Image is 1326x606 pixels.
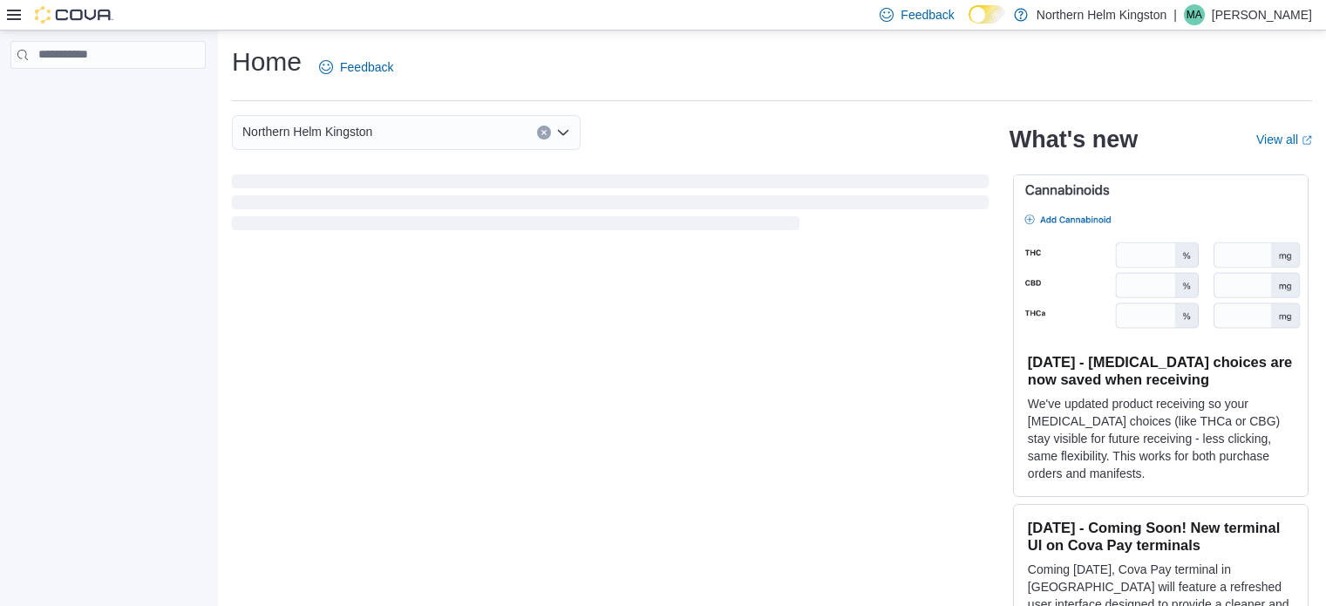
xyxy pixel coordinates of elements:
[1028,395,1294,482] p: We've updated product receiving so your [MEDICAL_DATA] choices (like THCa or CBG) stay visible fo...
[232,44,302,79] h1: Home
[1028,519,1294,554] h3: [DATE] - Coming Soon! New terminal UI on Cova Pay terminals
[340,58,393,76] span: Feedback
[242,121,372,142] span: Northern Helm Kingston
[901,6,954,24] span: Feedback
[556,126,570,140] button: Open list of options
[1028,353,1294,388] h3: [DATE] - [MEDICAL_DATA] choices are now saved when receiving
[1184,4,1205,25] div: Mike Allan
[537,126,551,140] button: Clear input
[312,50,400,85] a: Feedback
[1010,126,1138,153] h2: What's new
[232,178,989,234] span: Loading
[1173,4,1177,25] p: |
[10,72,206,114] nav: Complex example
[1256,133,1312,146] a: View allExternal link
[969,5,1005,24] input: Dark Mode
[35,6,113,24] img: Cova
[1037,4,1166,25] p: Northern Helm Kingston
[1212,4,1312,25] p: [PERSON_NAME]
[1187,4,1202,25] span: MA
[1302,135,1312,146] svg: External link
